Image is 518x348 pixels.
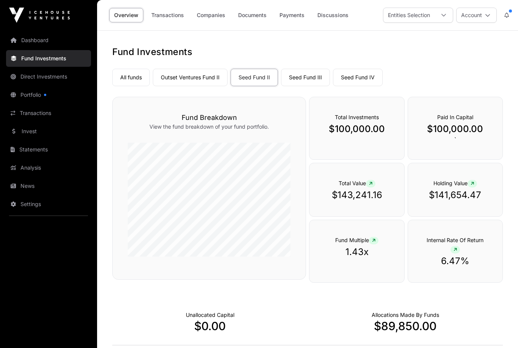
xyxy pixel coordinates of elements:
div: ` [408,97,503,160]
a: Companies [192,8,230,22]
a: Discussions [312,8,353,22]
a: Fund Investments [6,50,91,67]
a: Portfolio [6,87,91,103]
p: 1.43x [325,246,389,258]
a: Seed Fund IV [333,69,383,86]
span: Total Value [339,180,375,186]
p: View the fund breakdown of your fund portfolio. [128,123,290,131]
p: $100,000.00 [423,123,487,135]
span: Paid In Capital [437,114,473,120]
a: Settings [6,196,91,213]
a: Transactions [6,105,91,121]
a: Invest [6,123,91,140]
span: Fund Multiple [335,237,378,243]
p: $141,654.47 [423,189,487,201]
h1: Fund Investments [112,46,503,58]
span: Total Investments [335,114,379,120]
a: News [6,178,91,194]
p: Capital Deployed Into Companies [372,311,439,319]
img: Icehouse Ventures Logo [9,8,70,23]
span: Internal Rate Of Return [427,237,483,252]
a: Analysis [6,159,91,176]
p: Cash not yet allocated [186,311,234,319]
p: $143,241.16 [325,189,389,201]
p: $100,000.00 [325,123,389,135]
a: Documents [233,8,272,22]
button: Account [456,8,497,23]
a: Statements [6,141,91,158]
a: Seed Fund II [231,69,278,86]
a: All funds [112,69,150,86]
a: Transactions [146,8,189,22]
a: Overview [109,8,143,22]
p: 6.47% [423,255,487,267]
h3: Fund Breakdown [128,112,290,123]
a: Seed Fund III [281,69,330,86]
a: Payments [275,8,309,22]
span: Holding Value [433,180,477,186]
a: Dashboard [6,32,91,49]
a: Outset Ventures Fund II [153,69,228,86]
p: $0.00 [112,319,308,333]
a: Direct Investments [6,68,91,85]
p: $89,850.00 [308,319,503,333]
div: Entities Selection [383,8,435,22]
